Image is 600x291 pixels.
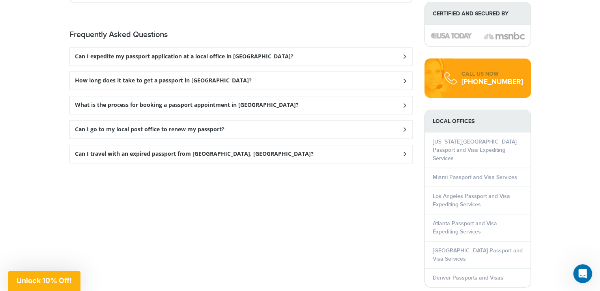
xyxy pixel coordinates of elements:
h3: What is the process for booking a passport appointment in [GEOGRAPHIC_DATA]? [75,102,299,108]
a: Denver Passports and Visas [433,274,503,281]
a: [GEOGRAPHIC_DATA] Passport and Visa Services [433,247,523,262]
a: Miami Passport and Visa Services [433,174,517,181]
img: image description [484,31,525,41]
a: Los Angeles Passport and Visa Expediting Services [433,193,510,208]
h3: Can I go to my local post office to renew my passport? [75,126,224,133]
iframe: fb:comments Facebook Social Plugin [69,169,413,282]
strong: Certified and Secured by [425,2,531,25]
strong: LOCAL OFFICES [425,110,531,132]
div: Unlock 10% Off! [8,271,80,291]
img: image description [431,33,472,38]
a: [US_STATE][GEOGRAPHIC_DATA] Passport and Visa Expediting Services [433,138,517,162]
h3: Can I travel with an expired passport from [GEOGRAPHIC_DATA], [GEOGRAPHIC_DATA]? [75,151,314,157]
div: [PHONE_NUMBER] [462,78,523,86]
h2: Frequently Asked Questions [69,30,413,39]
iframe: Intercom live chat [573,264,592,283]
a: Atlanta Passport and Visa Expediting Services [433,220,497,235]
h3: Can I expedite my passport application at a local office in [GEOGRAPHIC_DATA]? [75,53,293,60]
div: CALL US NOW [462,70,523,78]
span: Unlock 10% Off! [17,276,72,285]
h3: How long does it take to get a passport in [GEOGRAPHIC_DATA]? [75,77,252,84]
